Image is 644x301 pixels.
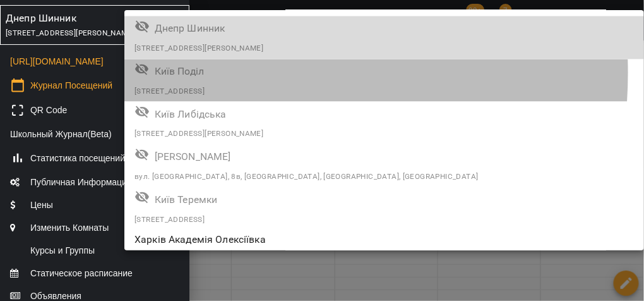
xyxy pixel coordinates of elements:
[134,172,479,181] span: вул. [GEOGRAPHIC_DATA], 8в, [GEOGRAPHIC_DATA], [GEOGRAPHIC_DATA], [GEOGRAPHIC_DATA]
[155,192,570,207] p: Київ Теремки
[155,64,570,79] p: Київ Поділ
[134,215,205,224] span: [STREET_ADDRESS]
[134,232,550,247] p: Харків Академія Олексіївка
[134,44,263,52] span: [STREET_ADDRESS][PERSON_NAME]
[134,87,205,95] span: [STREET_ADDRESS]
[134,18,150,34] svg: Филиал не опубликован
[155,107,570,122] p: Київ Либідська
[134,147,150,162] svg: Филиал не опубликован
[155,21,570,36] p: Днепр Шинник
[134,61,150,77] svg: Филиал не опубликован
[134,189,150,204] svg: Филиал не опубликован
[134,104,150,119] svg: Филиал не опубликован
[155,149,570,164] p: [PERSON_NAME]
[134,129,263,138] span: [STREET_ADDRESS][PERSON_NAME]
